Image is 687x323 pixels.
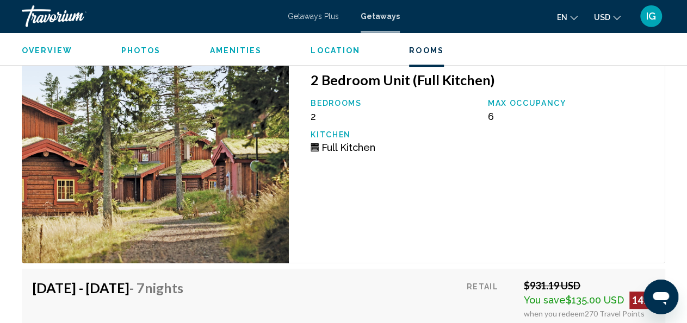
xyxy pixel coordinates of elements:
p: Kitchen [311,130,476,139]
img: C394E01X.jpg [22,60,289,263]
h4: [DATE] - [DATE] [33,280,183,296]
div: $931.19 USD [524,280,654,292]
button: Amenities [209,46,262,55]
button: Photos [121,46,161,55]
span: You save [524,294,566,306]
p: Bedrooms [311,99,476,107]
span: USD [594,13,610,22]
button: Location [311,46,360,55]
a: Getaways Plus [288,12,339,21]
p: Max Occupancy [488,99,654,107]
div: Retail [467,280,516,318]
span: 270 Travel Points [585,309,645,318]
span: 2 [311,111,316,122]
span: - 7 [129,280,183,296]
button: Rooms [409,46,444,55]
button: Change currency [594,9,621,25]
span: Full Kitchen [321,142,375,153]
button: Change language [557,9,578,25]
span: 6 [488,111,494,122]
button: User Menu [637,5,665,28]
a: Travorium [22,5,277,27]
span: Nights [145,280,183,296]
button: Overview [22,46,72,55]
iframe: Schaltfläche zum Öffnen des Messaging-Fensters [643,280,678,314]
div: 14% [629,292,654,309]
span: $135.00 USD [566,294,624,306]
h3: 2 Bedroom Unit (Full Kitchen) [311,72,654,88]
a: Getaways [361,12,400,21]
span: when you redeem [524,309,585,318]
span: en [557,13,567,22]
span: IG [646,11,656,22]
